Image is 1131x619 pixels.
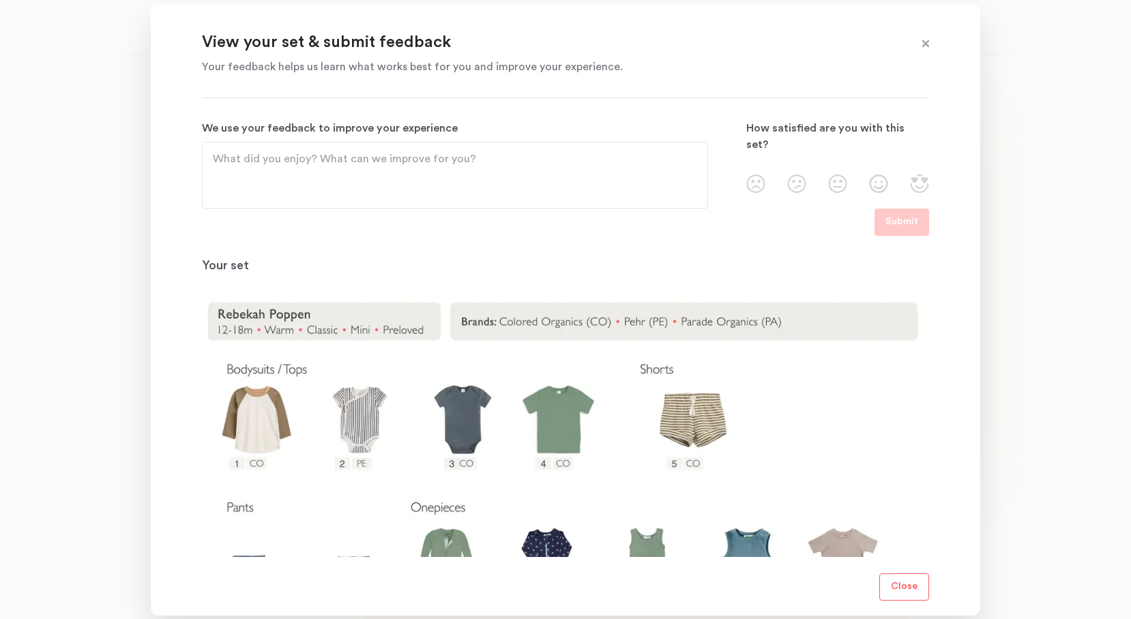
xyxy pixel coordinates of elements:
[746,120,929,153] p: How satisfied are you with this set?
[202,59,895,75] p: Your feedback helps us learn what works best for you and improve your experience.
[202,258,929,274] p: Your set
[875,209,929,236] button: Submit
[202,120,708,136] p: We use your feedback to improve your experience
[885,214,918,230] p: Submit
[879,573,929,601] button: Close
[891,579,917,595] p: Close
[202,32,895,54] p: View your set & submit feedback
